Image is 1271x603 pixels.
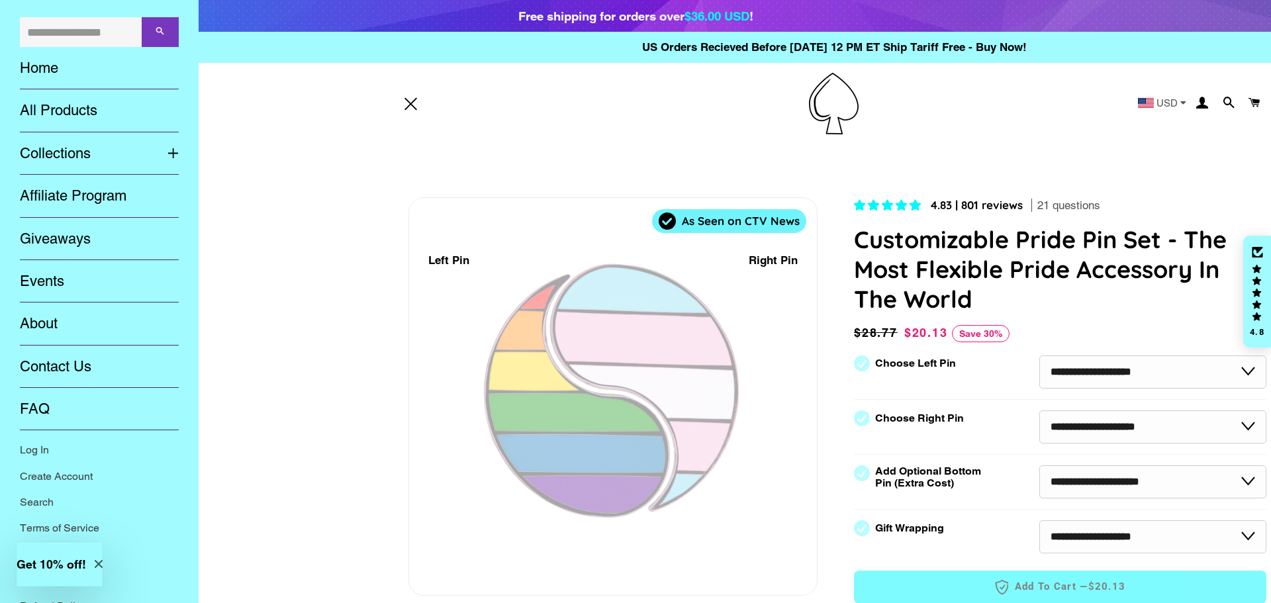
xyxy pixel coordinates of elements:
[10,47,189,89] a: Home
[875,412,964,424] label: Choose Right Pin
[10,346,189,388] a: Contact Us
[20,17,142,47] input: Search our store
[1243,236,1271,348] div: Click to open Judge.me floating reviews tab
[749,252,798,269] div: Right Pin
[874,579,1247,596] span: Add to Cart —
[518,7,753,25] div: Free shipping for orders over !
[875,465,986,489] label: Add Optional Bottom Pin (Extra Cost)
[10,218,189,260] a: Giveaways
[10,489,189,515] a: Search
[10,567,189,592] a: Shipping Policy
[952,325,1010,342] span: Save 30%
[1037,198,1100,214] span: 21 questions
[10,175,189,217] a: Affiliate Program
[1249,328,1265,336] div: 4.8
[875,522,944,534] label: Gift Wrapping
[10,388,189,430] a: FAQ
[409,198,817,595] div: 1 / 7
[809,73,859,134] img: Pin-Ace
[10,260,189,302] a: Events
[10,437,189,463] a: Log In
[1156,98,1178,108] span: USD
[10,132,158,175] a: Collections
[904,326,948,340] span: $20.13
[854,199,924,212] span: 4.83 stars
[10,515,189,541] a: Terms of Service
[10,89,189,132] a: All Products
[1088,580,1126,594] span: $20.13
[931,198,1023,212] span: 4.83 | 801 reviews
[854,224,1266,314] h1: Customizable Pride Pin Set - The Most Flexible Pride Accessory In The World
[10,463,189,489] a: Create Account
[10,302,189,345] a: About
[684,9,749,23] span: $36.00 USD
[875,357,956,369] label: Choose Left Pin
[854,324,901,342] span: $28.77
[10,541,189,567] a: Privacy Policy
